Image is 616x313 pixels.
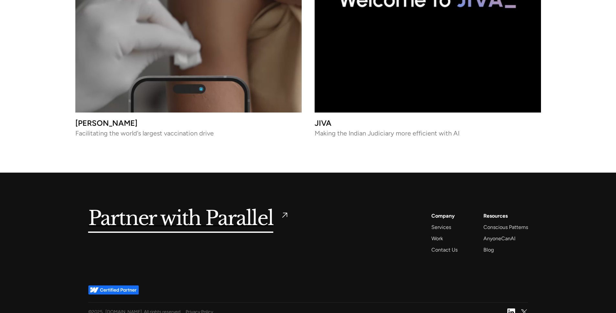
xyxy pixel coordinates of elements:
[75,131,302,135] p: Facilitating the world’s largest vaccination drive
[315,131,541,135] p: Making the Indian Judiciary more efficient with AI
[431,234,443,243] a: Work
[88,211,274,226] h5: Partner with Parallel
[483,211,508,220] div: Resources
[431,245,458,254] a: Contact Us
[483,245,494,254] a: Blog
[88,211,288,226] a: Partner with Parallel
[75,120,302,126] h3: [PERSON_NAME]
[483,234,515,243] a: AnyoneCanAI
[315,120,541,126] h3: JIVA
[483,223,528,232] a: Conscious Patterns
[431,211,455,220] a: Company
[431,223,451,232] a: Services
